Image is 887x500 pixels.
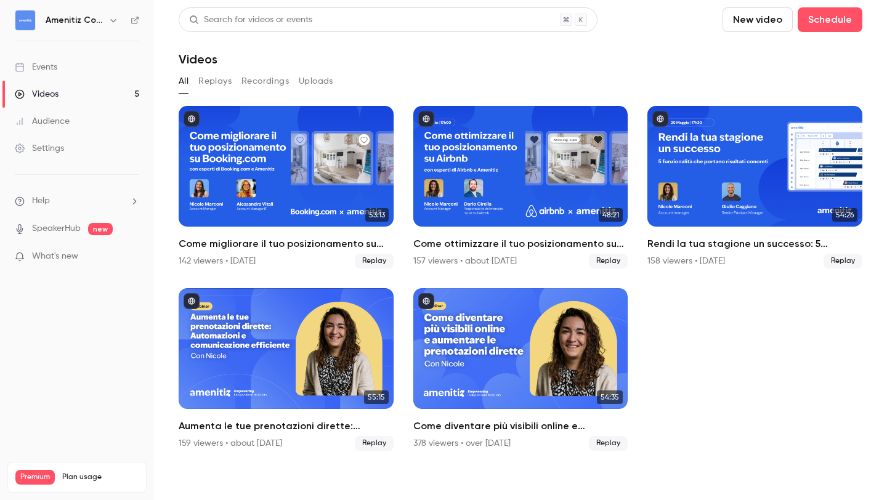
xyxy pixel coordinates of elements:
[597,390,623,404] span: 54:35
[189,14,312,26] div: Search for videos or events
[198,71,232,91] button: Replays
[179,7,862,493] section: Videos
[723,7,793,32] button: New video
[179,52,217,67] h1: Videos
[413,288,628,451] li: Come diventare più visibili online e aumentare le prenotazioni dirette
[599,208,623,222] span: 48:21
[179,288,394,451] li: Aumenta le tue prenotazioni dirette: Automazioni e comunicazione efficiente
[15,88,59,100] div: Videos
[652,111,668,127] button: published
[15,115,70,127] div: Audience
[824,254,862,268] span: Replay
[647,106,862,268] a: 54:26Rendi la tua stagione un successo: 5 funzionalità che portano risultati concreti158 viewers ...
[32,195,50,208] span: Help
[15,61,57,73] div: Events
[184,111,200,127] button: published
[413,106,628,268] a: 48:21Come ottimizzare il tuo posizionamento su Airbnb – con esperti di Airbnb e Amenitiz157 viewe...
[241,71,289,91] button: Recordings
[832,208,857,222] span: 54:26
[179,106,394,268] li: Come migliorare il tuo posizionamento su Booking – con esperti di Booking e Amenitiz
[647,106,862,268] li: Rendi la tua stagione un successo: 5 funzionalità che portano risultati concreti
[62,472,139,482] span: Plan usage
[589,436,628,451] span: Replay
[365,208,389,222] span: 53:13
[413,255,517,267] div: 157 viewers • about [DATE]
[179,106,394,268] a: 53:13Come migliorare il tuo posizionamento su Booking – con esperti di Booking e Amenitiz142 view...
[179,288,394,451] a: 55:15Aumenta le tue prenotazioni dirette: Automazioni e comunicazione efficiente159 viewers • abo...
[589,254,628,268] span: Replay
[355,436,394,451] span: Replay
[179,437,282,450] div: 159 viewers • about [DATE]
[46,14,103,26] h6: Amenitiz Community - [GEOGRAPHIC_DATA] 🇮🇹
[413,419,628,433] h2: Come diventare più visibili online e aumentare le prenotazioni dirette
[413,437,511,450] div: 378 viewers • over [DATE]
[124,251,139,262] iframe: Noticeable Trigger
[355,254,394,268] span: Replay
[418,293,434,309] button: published
[798,7,862,32] button: Schedule
[179,71,188,91] button: All
[32,222,81,235] a: SpeakerHub
[647,255,725,267] div: 158 viewers • [DATE]
[647,236,862,251] h2: Rendi la tua stagione un successo: 5 funzionalità che portano risultati concreti
[179,419,394,433] h2: Aumenta le tue prenotazioni dirette: Automazioni e comunicazione efficiente
[179,106,862,451] ul: Videos
[364,390,389,404] span: 55:15
[15,195,139,208] li: help-dropdown-opener
[15,10,35,30] img: Amenitiz Community - Italy 🇮🇹
[15,470,55,485] span: Premium
[413,236,628,251] h2: Come ottimizzare il tuo posizionamento su Airbnb – con esperti di Airbnb e Amenitiz
[32,250,78,263] span: What's new
[179,255,256,267] div: 142 viewers • [DATE]
[299,71,333,91] button: Uploads
[418,111,434,127] button: published
[184,293,200,309] button: published
[88,223,113,235] span: new
[179,236,394,251] h2: Come migliorare il tuo posizionamento su Booking – con esperti di Booking e Amenitiz
[413,288,628,451] a: 54:35Come diventare più visibili online e aumentare le prenotazioni dirette378 viewers • over [DA...
[15,142,64,155] div: Settings
[413,106,628,268] li: Come ottimizzare il tuo posizionamento su Airbnb – con esperti di Airbnb e Amenitiz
